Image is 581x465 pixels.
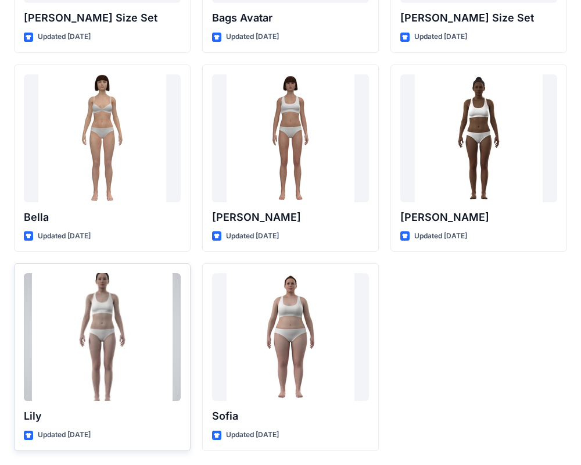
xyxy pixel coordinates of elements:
a: Gabrielle [400,74,557,202]
p: Updated [DATE] [38,429,91,441]
p: [PERSON_NAME] [400,209,557,226]
p: Updated [DATE] [226,429,279,441]
p: Sofia [212,408,369,424]
a: Lily [24,273,181,401]
p: Updated [DATE] [414,31,467,43]
p: Updated [DATE] [414,230,467,242]
p: Lily [24,408,181,424]
p: Bella [24,209,181,226]
p: Bags Avatar [212,10,369,26]
p: [PERSON_NAME] Size Set [400,10,557,26]
p: [PERSON_NAME] Size Set [24,10,181,26]
a: Emma [212,74,369,202]
p: Updated [DATE] [38,31,91,43]
a: Sofia [212,273,369,401]
p: Updated [DATE] [226,230,279,242]
a: Bella [24,74,181,202]
p: [PERSON_NAME] [212,209,369,226]
p: Updated [DATE] [226,31,279,43]
p: Updated [DATE] [38,230,91,242]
